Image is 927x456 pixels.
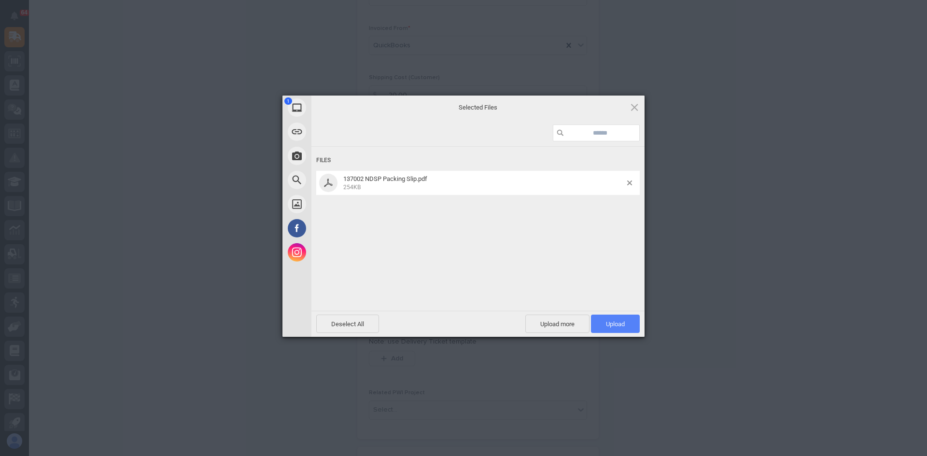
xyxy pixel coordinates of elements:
div: Take Photo [282,144,398,168]
span: Deselect All [316,315,379,333]
span: 1 [284,97,292,105]
span: Selected Files [381,103,575,111]
div: Files [316,152,640,169]
div: Link (URL) [282,120,398,144]
span: Upload more [525,315,590,333]
div: Instagram [282,240,398,264]
div: Web Search [282,168,398,192]
span: Upload [606,320,625,328]
div: Facebook [282,216,398,240]
span: 137002 NDSP Packing Slip.pdf [343,175,427,182]
span: 137002 NDSP Packing Slip.pdf [340,175,627,191]
span: 254KB [343,184,361,191]
div: Unsplash [282,192,398,216]
span: Upload [591,315,640,333]
span: Click here or hit ESC to close picker [629,102,640,112]
div: My Device [282,96,398,120]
